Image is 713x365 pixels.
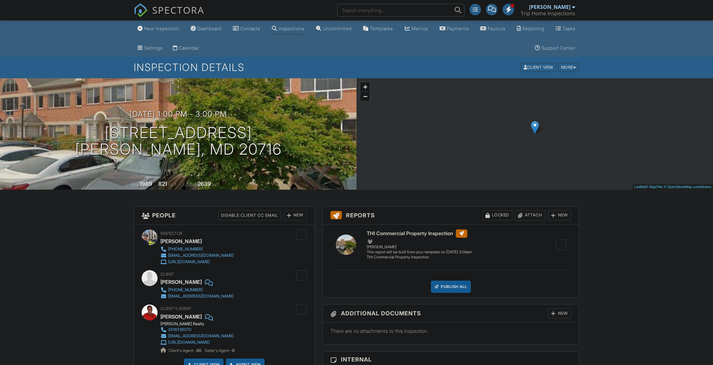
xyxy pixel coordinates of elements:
a: [EMAIL_ADDRESS][DOMAIN_NAME] [160,293,234,299]
a: Contacts [230,23,263,35]
div: Tasks [562,26,575,31]
div: Disable Client CC Email [218,210,281,221]
div: [URL][DOMAIN_NAME] [168,259,210,264]
div: Locked [482,210,512,221]
a: [PHONE_NUMBER] [160,287,234,293]
span: Built [131,182,138,187]
span: Inspector [160,231,182,236]
div: More [558,63,579,72]
div: [EMAIL_ADDRESS][DOMAIN_NAME] [168,294,234,299]
a: Tasks [553,23,578,35]
div: Client View [521,63,556,72]
div: [EMAIL_ADDRESS][DOMAIN_NAME] [168,333,234,339]
strong: 30 [196,348,201,353]
a: Settings [135,42,165,54]
div: This report will be built from your template on [DATE] 3:00am [367,249,472,255]
a: Support Center [532,42,578,54]
strong: 0 [232,348,235,353]
div: Support Center [541,45,575,51]
div: [PERSON_NAME] [160,236,202,246]
span: Client's Agent - [168,348,202,353]
a: Calendar [170,42,201,54]
div: [PHONE_NUMBER] [168,247,203,252]
img: The Best Home Inspection Software - Spectora [134,3,148,17]
span: Seller's Agent - [205,348,235,353]
h6: THI Commercial Property Inspection [367,229,472,238]
div: Contacts [240,26,260,31]
span: SPECTORA [152,3,204,17]
div: [PERSON_NAME] [160,277,202,287]
a: Leaflet [634,185,645,189]
a: Inspections [269,23,307,35]
div: [EMAIL_ADDRESS][DOMAIN_NAME] [168,253,234,258]
div: Trip Home Inspections [521,10,575,17]
h3: [DATE] 1:00 pm - 3:00 pm [130,110,227,118]
a: [PHONE_NUMBER] [160,246,234,252]
a: Templates [361,23,396,35]
div: [PERSON_NAME] [367,238,472,249]
div: THI Commercial Property Inspection [367,255,472,260]
a: [PERSON_NAME] [160,312,202,321]
div: New [548,308,571,319]
a: SPECTORA [134,9,204,22]
a: [URL][DOMAIN_NAME] [160,259,234,265]
span: Client [160,272,174,277]
div: Metrics [412,26,428,31]
div: Dashboard [197,26,222,31]
a: [URL][DOMAIN_NAME] [160,339,234,346]
a: © OpenStreetMap contributors [664,185,711,189]
p: There are no attachments to this inspection. [330,327,571,334]
div: 821 [158,180,167,187]
h1: Inspection Details [134,62,579,73]
div: Inspections [279,26,305,31]
div: | [633,184,713,190]
span: Client's Agent [160,306,192,311]
a: Payouts [478,23,508,35]
a: New Inspection [135,23,182,35]
div: Templates [370,26,393,31]
a: [EMAIL_ADDRESS][DOMAIN_NAME] [160,252,234,259]
div: New [284,210,307,221]
div: [URL][DOMAIN_NAME] [168,340,210,345]
div: 3016136070 [168,327,191,332]
input: Search everything... [337,4,464,17]
a: © MapTiler [646,185,663,189]
div: 1989 [139,180,152,187]
h3: People [134,207,314,225]
div: Payments [447,26,469,31]
div: New [548,210,571,221]
a: 3016136070 [160,326,234,333]
a: Unconfirmed [314,23,354,35]
a: Metrics [402,23,431,35]
div: Settings [144,45,163,51]
h1: [STREET_ADDRESS] [PERSON_NAME], MD 20716 [75,124,282,158]
div: Attach [515,210,546,221]
h3: Reports [323,207,579,225]
span: Lot Size [183,182,196,187]
div: [PERSON_NAME] [529,4,570,10]
div: Reporting [522,26,544,31]
div: Unconfirmed [323,26,352,31]
div: Payouts [488,26,505,31]
div: 2639 [197,180,211,187]
div: [PHONE_NUMBER] [168,287,203,292]
div: [PERSON_NAME] Realty [160,321,239,326]
div: New Inspection [144,26,179,31]
span: sq. ft. [168,182,177,187]
div: Calendar [179,45,199,51]
a: Zoom out [360,92,370,101]
div: Publish All [431,281,471,293]
a: Client View [520,65,558,69]
a: Dashboard [188,23,224,35]
a: [EMAIL_ADDRESS][DOMAIN_NAME] [160,333,234,339]
a: Payments [437,23,471,35]
a: Reporting [514,23,547,35]
a: Zoom in [360,82,370,92]
h3: Additional Documents [323,305,579,323]
span: sq.ft. [212,182,220,187]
